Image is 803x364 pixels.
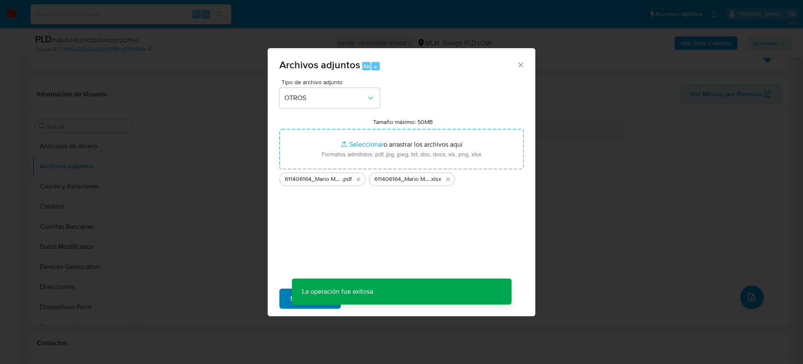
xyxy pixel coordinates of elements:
[281,79,382,85] span: Tipo de archivo adjunto
[290,289,330,308] span: Subir archivo
[517,61,524,68] button: Cerrar
[373,118,433,126] label: Tamaño máximo: 50MB
[430,175,441,183] span: .xlsx
[292,279,383,305] p: La operación fue exitosa
[374,62,377,70] span: a
[284,94,366,102] span: OTROS
[279,57,360,72] span: Archivos adjuntos
[279,169,524,186] ul: Archivos seleccionados
[285,175,342,183] span: 611406164_Mario Martinez_Julio2025
[355,289,382,308] span: Cancelar
[374,175,430,183] span: 611406164_Mario Martinez_Julio2025
[342,175,352,183] span: .pdf
[353,174,363,184] button: Eliminar 611406164_Mario Martinez_Julio2025.pdf
[443,174,453,184] button: Eliminar 611406164_Mario Martinez_Julio2025.xlsx
[363,62,370,70] span: Alt
[279,289,341,309] button: Subir archivo
[279,88,380,108] button: OTROS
